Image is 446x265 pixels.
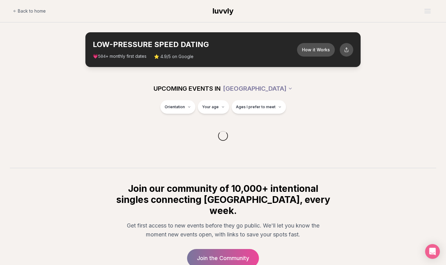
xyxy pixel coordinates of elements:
[198,100,229,114] button: Your age
[93,40,297,49] h2: LOW-PRESSURE SPEED DATING
[213,6,233,15] span: luvvly
[120,221,326,239] p: Get first access to new events before they go public. We'll let you know the moment new events op...
[93,53,147,60] span: 💗 + monthly first dates
[202,105,219,109] span: Your age
[232,100,286,114] button: Ages I prefer to meet
[115,183,331,216] h2: Join our community of 10,000+ intentional singles connecting [GEOGRAPHIC_DATA], every week.
[236,105,276,109] span: Ages I prefer to meet
[98,54,106,59] span: 504
[13,5,46,17] a: Back to home
[297,43,335,57] button: How it Works
[422,6,433,16] button: Open menu
[223,82,293,95] button: [GEOGRAPHIC_DATA]
[213,6,233,16] a: luvvly
[18,8,46,14] span: Back to home
[154,84,221,93] span: UPCOMING EVENTS IN
[154,53,194,60] span: ⭐ 4.9/5 on Google
[160,100,195,114] button: Orientation
[165,105,185,109] span: Orientation
[425,244,440,259] div: Open Intercom Messenger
